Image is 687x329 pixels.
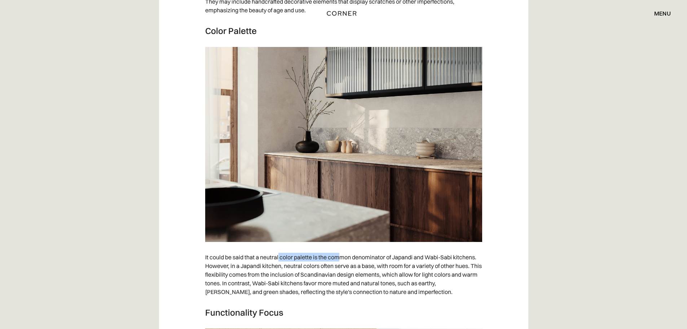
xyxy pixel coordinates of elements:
[319,9,368,18] a: home
[205,47,482,242] img: Bright Japandi kitchen with American walnut cabinet fronts and black cabinets featuring fluted gl...
[654,10,671,16] div: menu
[647,7,671,20] div: menu
[205,25,482,36] h3: Color Palette
[205,249,482,300] p: It could be said that a neutral color palette is the common denominator of Japandi and Wabi-Sabi ...
[205,307,482,318] h3: Functionality Focus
